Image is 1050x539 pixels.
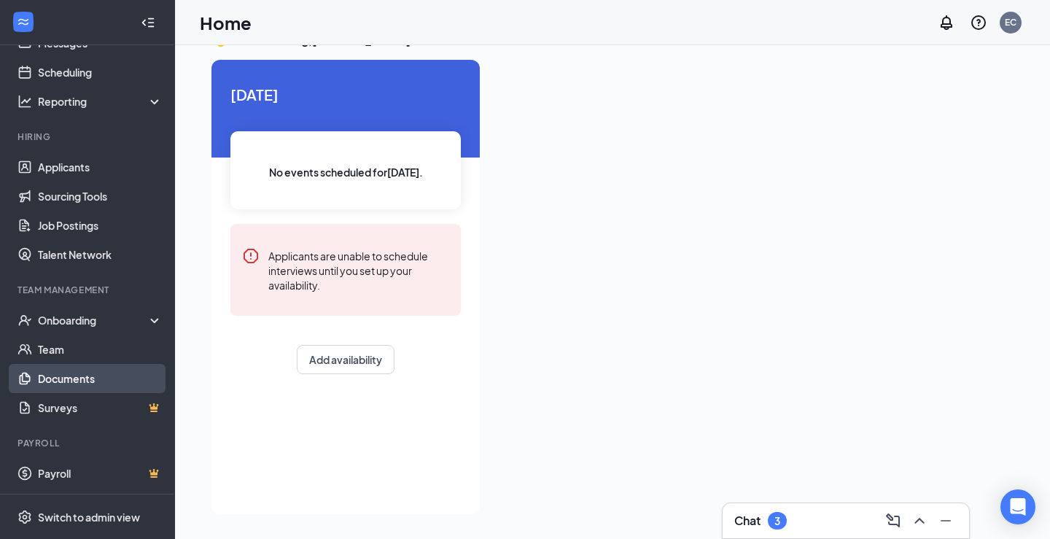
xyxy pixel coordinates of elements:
svg: Minimize [937,512,954,530]
div: Hiring [17,131,160,143]
div: EC [1005,16,1016,28]
a: Sourcing Tools [38,182,163,211]
svg: Notifications [938,14,955,31]
svg: UserCheck [17,313,32,327]
button: ComposeMessage [882,509,905,532]
svg: QuestionInfo [970,14,987,31]
button: Add availability [297,345,394,374]
svg: Collapse [141,15,155,30]
div: Reporting [38,94,163,109]
div: Team Management [17,284,160,296]
div: Onboarding [38,313,150,327]
a: Team [38,335,163,364]
svg: Settings [17,510,32,524]
a: SurveysCrown [38,393,163,422]
svg: WorkstreamLogo [16,15,31,29]
a: Applicants [38,152,163,182]
svg: Analysis [17,94,32,109]
button: Minimize [934,509,957,532]
h3: Chat [734,513,761,529]
h1: Home [200,10,252,35]
svg: ComposeMessage [884,512,902,530]
a: Scheduling [38,58,163,87]
a: Talent Network [38,240,163,269]
svg: ChevronUp [911,512,928,530]
div: Open Intercom Messenger [1000,489,1035,524]
span: No events scheduled for [DATE] . [269,164,423,180]
a: Documents [38,364,163,393]
div: Switch to admin view [38,510,140,524]
div: 3 [774,515,780,527]
span: [DATE] [230,83,461,106]
button: ChevronUp [908,509,931,532]
a: PayrollCrown [38,459,163,488]
div: Applicants are unable to schedule interviews until you set up your availability. [268,247,449,292]
div: Payroll [17,437,160,449]
svg: Error [242,247,260,265]
a: Job Postings [38,211,163,240]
